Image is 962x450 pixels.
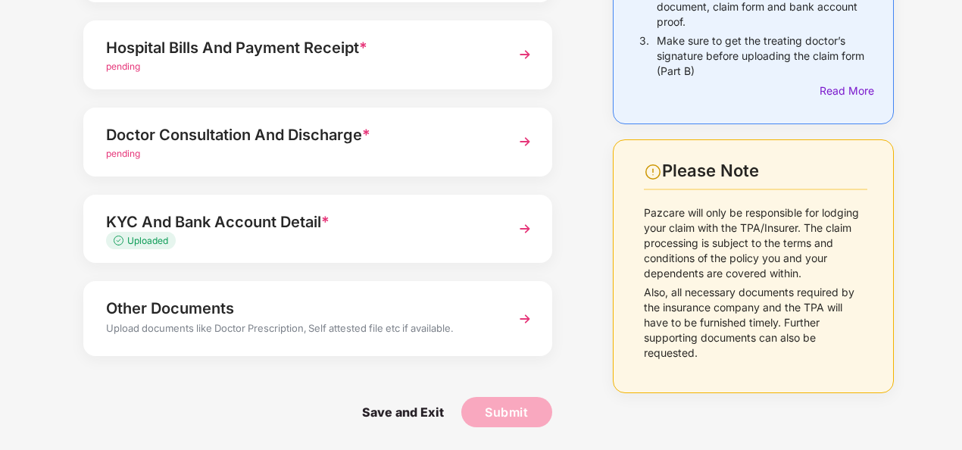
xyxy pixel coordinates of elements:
span: Uploaded [127,235,168,246]
img: svg+xml;base64,PHN2ZyBpZD0iTmV4dCIgeG1sbnM9Imh0dHA6Ly93d3cudzMub3JnLzIwMDAvc3ZnIiB3aWR0aD0iMzYiIG... [511,215,539,242]
div: Other Documents [106,296,494,320]
div: Read More [820,83,867,99]
p: Also, all necessary documents required by the insurance company and the TPA will have to be furni... [644,285,867,361]
div: Doctor Consultation And Discharge [106,123,494,147]
img: svg+xml;base64,PHN2ZyBpZD0iTmV4dCIgeG1sbnM9Imh0dHA6Ly93d3cudzMub3JnLzIwMDAvc3ZnIiB3aWR0aD0iMzYiIG... [511,41,539,68]
img: svg+xml;base64,PHN2ZyBpZD0iV2FybmluZ18tXzI0eDI0IiBkYXRhLW5hbWU9Ildhcm5pbmcgLSAyNHgyNCIgeG1sbnM9Im... [644,163,662,181]
span: Save and Exit [347,397,459,427]
div: Upload documents like Doctor Prescription, Self attested file etc if available. [106,320,494,340]
div: Hospital Bills And Payment Receipt [106,36,494,60]
p: Make sure to get the treating doctor’s signature before uploading the claim form (Part B) [657,33,867,79]
div: KYC And Bank Account Detail [106,210,494,234]
p: 3. [639,33,649,79]
img: svg+xml;base64,PHN2ZyBpZD0iTmV4dCIgeG1sbnM9Imh0dHA6Ly93d3cudzMub3JnLzIwMDAvc3ZnIiB3aWR0aD0iMzYiIG... [511,128,539,155]
img: svg+xml;base64,PHN2ZyB4bWxucz0iaHR0cDovL3d3dy53My5vcmcvMjAwMC9zdmciIHdpZHRoPSIxMy4zMzMiIGhlaWdodD... [114,236,127,245]
div: Please Note [662,161,867,181]
p: Pazcare will only be responsible for lodging your claim with the TPA/Insurer. The claim processin... [644,205,867,281]
span: pending [106,61,140,72]
img: svg+xml;base64,PHN2ZyBpZD0iTmV4dCIgeG1sbnM9Imh0dHA6Ly93d3cudzMub3JnLzIwMDAvc3ZnIiB3aWR0aD0iMzYiIG... [511,305,539,333]
span: pending [106,148,140,159]
button: Submit [461,397,552,427]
